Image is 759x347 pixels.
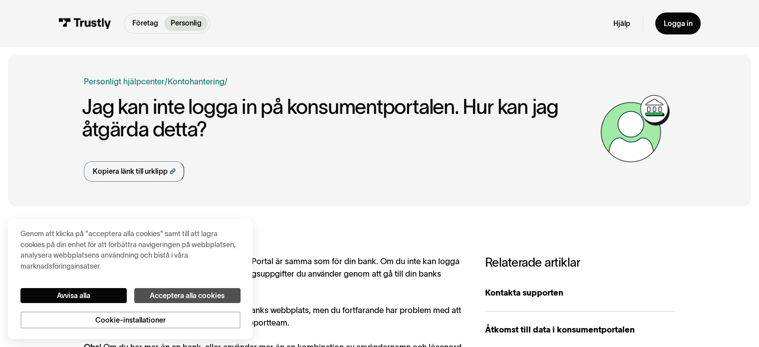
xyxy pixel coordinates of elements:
font: Företag [132,19,158,27]
font: Genom att klicka på "acceptera alla cookies" samt till att lagra cookies på din enhet för att för... [20,230,236,270]
a: Kontohantering [168,77,225,86]
font: Inloggningsuppgifterna för Trustly Consumer Portal är samma som för din bank. Om du inte kan logg... [84,257,460,290]
font: Kopiera länk till urklipp [93,167,168,175]
font: Logga in [663,19,692,27]
font: Hjälp [613,19,630,27]
font: / [225,77,228,86]
a: Personlig [164,16,208,31]
div: Cookie-banner [8,219,253,339]
font: Jag kan inte logga in på konsumentportalen. Hur kan jag åtgärda detta? [82,95,558,140]
button: Acceptera alla cookies [134,288,241,304]
font: Relaterade artiklar [485,256,580,269]
font: / [165,77,168,86]
img: Trustly-logotypen [58,18,111,29]
div: Integritet [20,229,241,329]
a: Hjälp [613,19,630,28]
font: Om inloggningsuppgifterna fungerar på din banks webbplats, men du fortfarande har problem med att... [84,306,461,327]
a: Logga in [655,12,701,34]
font: Avvisa alla [57,292,90,300]
font: Acceptera alla cookies [150,292,225,300]
font: Personlig [171,19,202,27]
font: Personligt hjälpcenter [84,77,165,86]
font: Cookie-installationer [95,316,166,324]
font: Kontakta supporten [485,288,563,297]
a: Personligt hjälpcenter [84,75,165,88]
font: Åtkomst till data i konsumentportalen [485,325,635,334]
a: Företag [126,16,165,31]
button: Avvisa alla [20,288,127,304]
a: Kopiera länk till urklipp [84,161,184,182]
a: Kontakta supporten [485,274,675,312]
button: Cookie-installationer [20,312,241,329]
